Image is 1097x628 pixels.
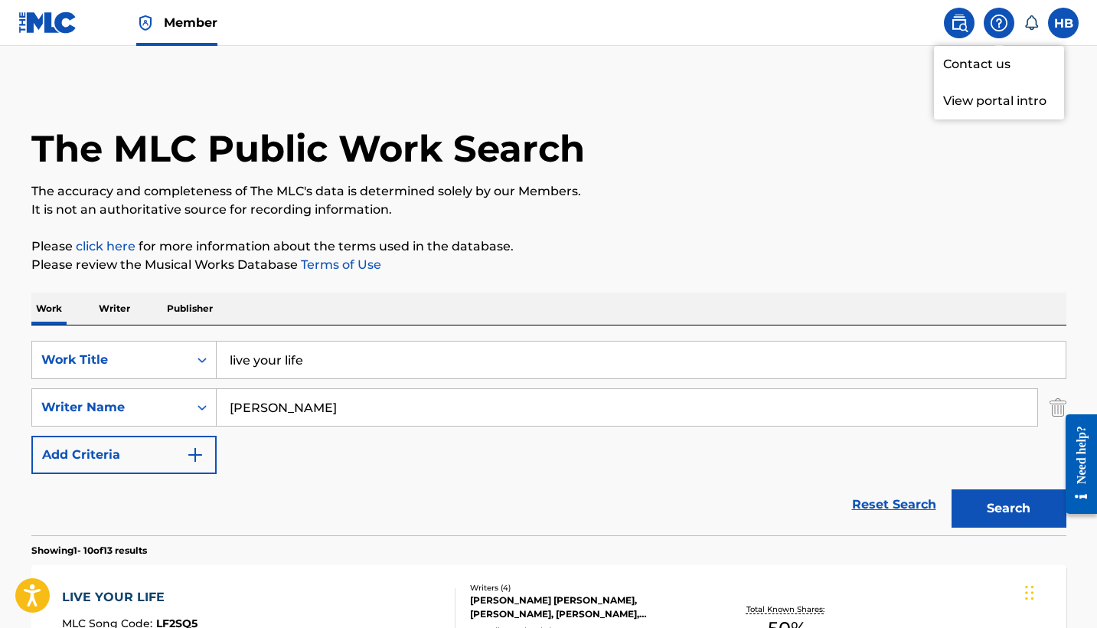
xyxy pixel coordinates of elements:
[470,594,701,621] div: [PERSON_NAME] [PERSON_NAME], [PERSON_NAME], [PERSON_NAME], [PERSON_NAME] [PERSON_NAME]
[31,293,67,325] p: Work
[1024,15,1039,31] div: Notifications
[31,256,1066,274] p: Please review the Musical Works Database
[31,126,585,172] h1: The MLC Public Work Search
[18,11,77,34] img: MLC Logo
[41,398,179,417] div: Writer Name
[944,8,975,38] a: Public Search
[1048,8,1079,38] div: User Menu
[844,488,944,522] a: Reset Search
[41,351,179,369] div: Work Title
[62,588,198,607] div: LIVE YOUR LIFE
[934,46,1064,83] a: Contact us
[31,237,1066,256] p: Please for more information about the terms used in the database.
[298,257,381,272] a: Terms of Use
[950,14,968,32] img: search
[1025,570,1034,616] div: Drag
[31,182,1066,201] p: The accuracy and completeness of The MLC's data is determined solely by our Members.
[984,8,1014,38] div: Help
[94,293,135,325] p: Writer
[934,83,1064,119] p: View portal intro
[1050,388,1066,427] img: Delete Criterion
[470,582,701,594] div: Writers ( 4 )
[31,544,147,558] p: Showing 1 - 10 of 13 results
[952,489,1066,528] button: Search
[186,446,204,464] img: 9d2ae6d4665cec9f34b9.svg
[1020,554,1097,628] iframe: Chat Widget
[31,341,1066,535] form: Search Form
[164,14,217,31] span: Member
[31,436,217,474] button: Add Criteria
[136,14,155,32] img: Top Rightsholder
[990,14,1008,32] img: help
[76,239,135,253] a: click here
[1054,401,1097,528] iframe: Resource Center
[162,293,217,325] p: Publisher
[31,201,1066,219] p: It is not an authoritative source for recording information.
[746,603,828,615] p: Total Known Shares:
